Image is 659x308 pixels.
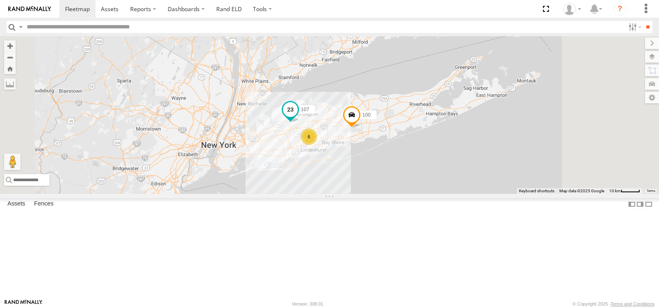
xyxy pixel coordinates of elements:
[645,92,659,103] label: Map Settings
[3,198,29,210] label: Assets
[8,6,51,12] img: rand-logo.svg
[17,21,24,33] label: Search Query
[613,2,626,16] i: ?
[4,78,16,90] label: Measure
[559,189,604,193] span: Map data ©2025 Google
[611,301,654,306] a: Terms and Conditions
[647,189,655,192] a: Terms (opens in new tab)
[301,106,309,112] span: 107
[30,198,58,210] label: Fences
[292,301,323,306] div: Version: 308.01
[5,300,42,308] a: Visit our Website
[609,189,621,193] span: 10 km
[636,198,644,210] label: Dock Summary Table to the Right
[4,154,21,170] button: Drag Pegman onto the map to open Street View
[4,51,16,63] button: Zoom out
[625,21,643,33] label: Search Filter Options
[573,301,654,306] div: © Copyright 2025 -
[607,188,643,194] button: Map Scale: 10 km per 43 pixels
[628,198,636,210] label: Dock Summary Table to the Left
[362,112,371,118] span: 100
[4,40,16,51] button: Zoom in
[301,128,317,145] div: 6
[4,63,16,74] button: Zoom Home
[519,188,554,194] button: Keyboard shortcuts
[560,3,584,15] div: Victor Calcano Jr
[645,198,653,210] label: Hide Summary Table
